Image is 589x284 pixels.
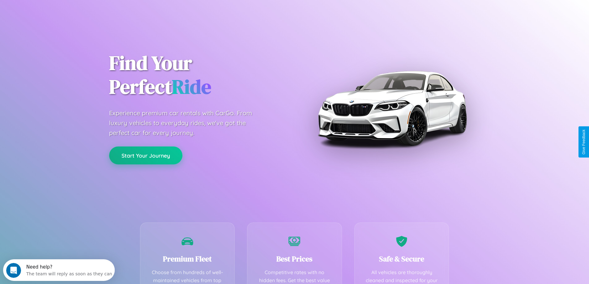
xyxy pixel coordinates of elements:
span: Ride [172,73,211,100]
iframe: Intercom live chat discovery launcher [3,259,115,281]
button: Start Your Journey [109,146,182,164]
iframe: Intercom live chat [6,263,21,278]
h3: Best Prices [257,254,332,264]
h3: Safe & Secure [364,254,440,264]
div: Give Feedback [582,129,586,155]
h1: Find Your Perfect [109,51,285,99]
div: Open Intercom Messenger [2,2,115,19]
div: The team will reply as soon as they can [23,10,109,17]
p: Experience premium car rentals with CarGo. From luxury vehicles to everyday rides, we've got the ... [109,108,264,138]
img: Premium BMW car rental vehicle [315,31,469,185]
h3: Premium Fleet [150,254,225,264]
div: Need help? [23,5,109,10]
